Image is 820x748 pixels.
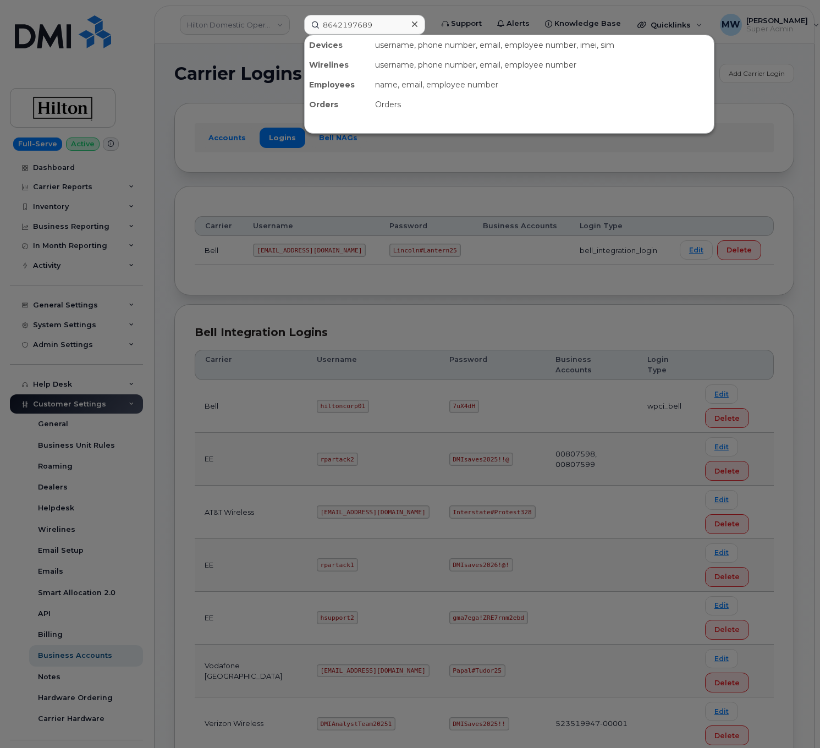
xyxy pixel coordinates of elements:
[305,35,371,55] div: Devices
[305,75,371,95] div: Employees
[371,95,714,114] div: Orders
[371,55,714,75] div: username, phone number, email, employee number
[305,95,371,114] div: Orders
[371,35,714,55] div: username, phone number, email, employee number, imei, sim
[371,75,714,95] div: name, email, employee number
[772,700,812,740] iframe: Messenger Launcher
[305,55,371,75] div: Wirelines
